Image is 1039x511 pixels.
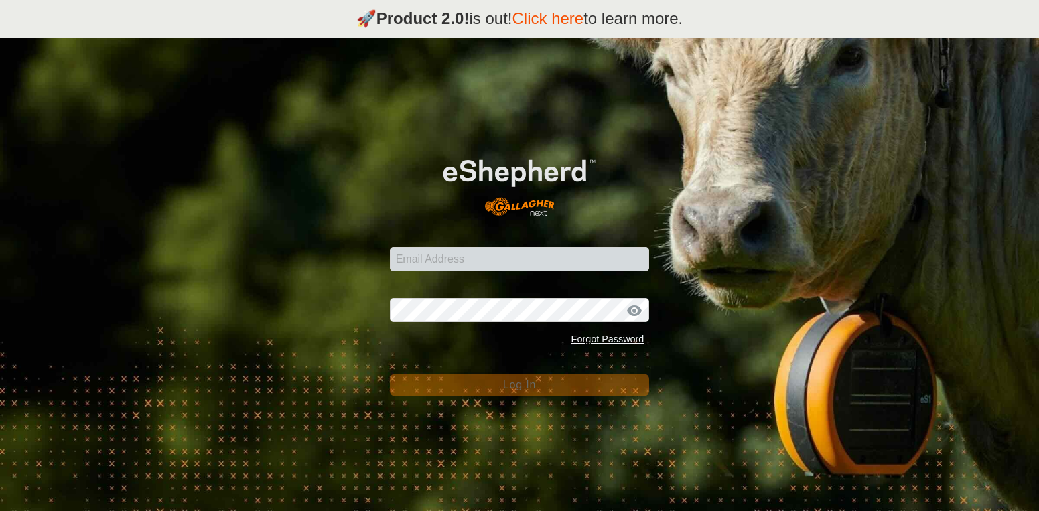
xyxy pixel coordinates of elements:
a: Forgot Password [571,334,644,344]
strong: Product 2.0! [376,9,470,27]
input: Email Address [390,247,650,271]
a: Click here [512,9,583,27]
span: Log In [503,379,536,390]
p: 🚀 is out! to learn more. [356,7,683,31]
button: Log In [390,374,650,396]
img: E-shepherd Logo [415,138,623,226]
